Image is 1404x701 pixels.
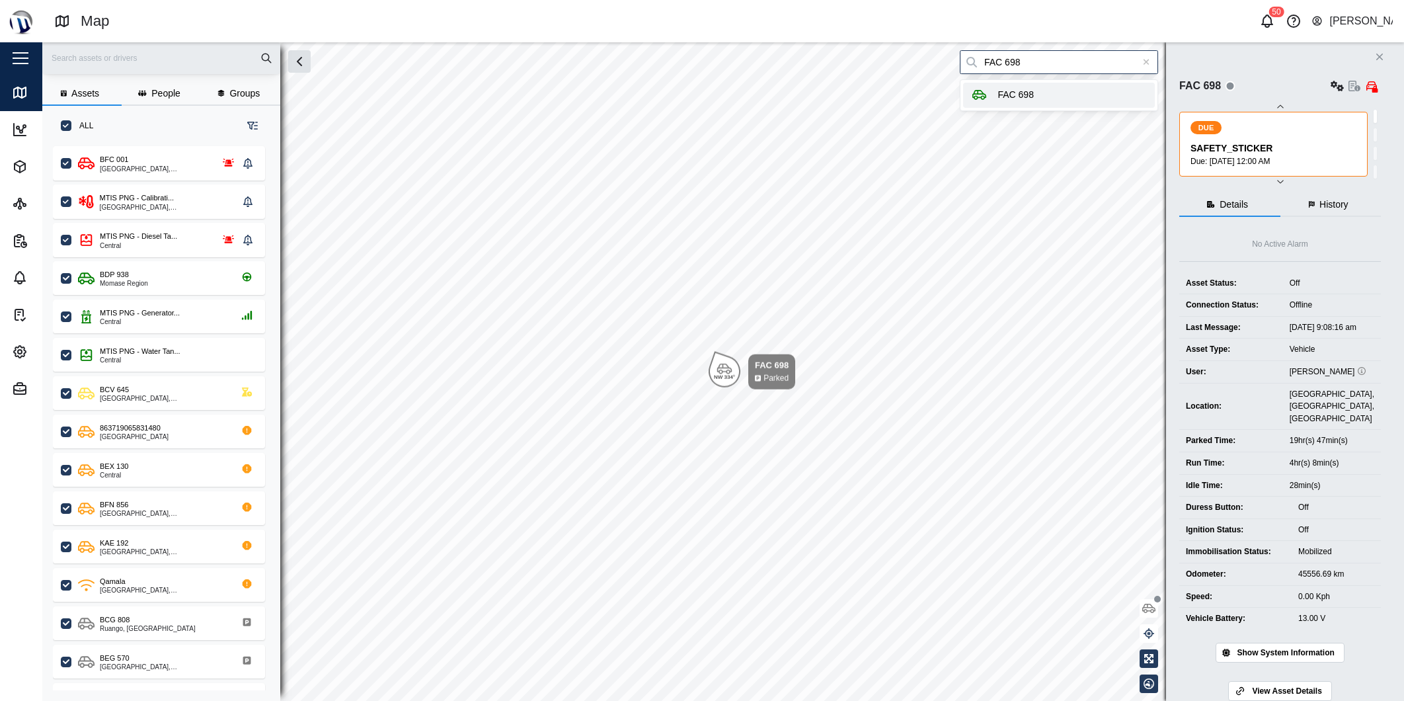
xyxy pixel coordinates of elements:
div: Sites [34,196,65,211]
div: Vehicle [1290,343,1374,356]
div: Ruango, [GEOGRAPHIC_DATA] [100,626,196,632]
input: Search by People, Asset, Geozone or Place [960,50,1158,74]
div: Mobilized [1298,546,1374,558]
div: BFC 001 [100,154,128,165]
div: Settings [34,345,79,359]
div: MTIS PNG - Generator... [100,308,180,319]
div: 45556.69 km [1298,568,1374,581]
div: BFN 856 [100,499,128,511]
div: Qamala [100,576,126,587]
div: BCG 808 [100,614,130,626]
div: Vehicle Battery: [1186,612,1285,625]
div: Map marker [709,354,795,390]
div: FAC 698 [997,88,1033,103]
div: [GEOGRAPHIC_DATA], [GEOGRAPHIC_DATA] [100,664,226,671]
div: [GEOGRAPHIC_DATA], [GEOGRAPHIC_DATA] [100,587,226,594]
div: Central [100,319,180,325]
div: Off [1290,277,1374,290]
label: ALL [71,120,93,131]
img: Main Logo [7,7,36,36]
div: Offline [1290,299,1374,311]
div: Map [81,10,110,33]
button: [PERSON_NAME] [1311,12,1393,30]
div: Map [34,85,63,100]
div: Dashboard [34,122,91,137]
div: FAC 698 [755,359,789,372]
div: 28min(s) [1290,479,1374,492]
span: Show System Information [1237,643,1334,662]
div: 863719065831480 [100,423,161,434]
div: grid [53,142,280,690]
div: Off [1298,501,1374,514]
div: Speed: [1186,591,1285,603]
div: MTIS PNG - Diesel Ta... [100,231,177,242]
canvas: Map [42,42,1404,701]
div: [GEOGRAPHIC_DATA], [GEOGRAPHIC_DATA] [100,166,208,173]
div: Duress Button: [1186,501,1285,514]
div: Asset Status: [1186,277,1276,290]
span: Details [1220,200,1248,209]
div: 4hr(s) 8min(s) [1290,457,1374,470]
div: Idle Time: [1186,479,1276,492]
div: BEG 570 [100,653,130,664]
div: [GEOGRAPHIC_DATA], [GEOGRAPHIC_DATA] [100,511,226,517]
div: FAC 698 [1179,78,1221,95]
span: DUE [1198,122,1214,134]
div: [PERSON_NAME] [1290,366,1374,378]
div: [GEOGRAPHIC_DATA], [GEOGRAPHIC_DATA] [100,395,226,402]
div: Run Time: [1186,457,1276,470]
div: SAFETY_STICKER [1190,142,1359,156]
div: Tasks [34,308,69,322]
div: Parked Time: [1186,434,1276,447]
div: Due: [DATE] 12:00 AM [1190,155,1359,168]
div: [GEOGRAPHIC_DATA], [GEOGRAPHIC_DATA], [GEOGRAPHIC_DATA] [1290,388,1374,425]
span: Assets [71,89,99,98]
span: Groups [229,89,260,98]
div: Assets [34,159,73,174]
div: Connection Status: [1186,299,1276,311]
div: 50 [1268,7,1284,17]
div: Alarms [34,270,74,285]
div: 19hr(s) 47min(s) [1290,434,1374,447]
div: Reports [34,233,77,248]
div: Odometer: [1186,568,1285,581]
div: Central [100,472,128,479]
div: [GEOGRAPHIC_DATA], [GEOGRAPHIC_DATA] [100,204,239,211]
span: View Asset Details [1252,682,1321,700]
div: MTIS PNG - Calibrati... [100,192,174,204]
div: KAE 192 [100,538,128,549]
div: [GEOGRAPHIC_DATA] [100,434,169,440]
div: Parked [763,372,789,385]
div: Ignition Status: [1186,524,1285,536]
div: Central [100,243,177,249]
div: [DATE] 9:08:16 am [1290,321,1374,334]
div: BCV 645 [100,384,129,395]
a: View Asset Details [1228,681,1332,701]
div: 0.00 Kph [1298,591,1374,603]
input: Search assets or drivers [50,48,272,68]
div: User: [1186,366,1276,378]
button: Show System Information [1216,643,1345,663]
span: People [151,89,180,98]
div: [PERSON_NAME] [1329,13,1393,30]
div: Location: [1186,400,1276,413]
div: BDP 938 [100,269,129,280]
div: Last Message: [1186,321,1276,334]
div: Admin [34,382,71,396]
div: No Active Alarm [1252,238,1308,251]
span: History [1319,200,1348,209]
div: Asset Type: [1186,343,1276,356]
div: 13.00 V [1298,612,1374,625]
div: Off [1298,524,1374,536]
div: BEX 130 [100,461,128,472]
div: Central [100,357,180,364]
div: NW 334° [714,375,735,380]
div: Immobilisation Status: [1186,546,1285,558]
div: [GEOGRAPHIC_DATA], [GEOGRAPHIC_DATA] [100,549,226,556]
div: MTIS PNG - Water Tan... [100,346,180,357]
div: Momase Region [100,280,148,287]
